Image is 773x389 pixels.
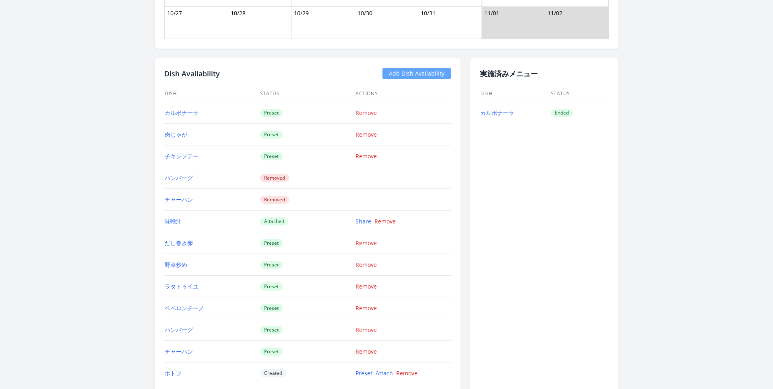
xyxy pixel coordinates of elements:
[545,7,609,39] td: 11/02
[355,283,377,290] a: Remove
[165,152,198,160] a: チキンソテー
[165,326,193,334] a: ハンバーグ
[260,109,283,117] span: Preset
[260,196,289,204] span: Removed
[165,174,193,182] a: ハンバーグ
[165,109,198,117] a: カルボナーラ
[260,348,283,356] span: Preset
[165,217,182,225] a: 味噌汁
[355,304,377,312] a: Remove
[355,239,377,247] a: Remove
[382,68,451,79] a: Add Dish Availability
[480,86,550,102] th: Dish
[355,131,377,138] a: Remove
[260,326,283,334] span: Preset
[260,174,289,182] span: Removed
[260,369,286,377] span: Created
[376,369,393,377] a: Attach
[355,261,377,268] a: Remove
[260,131,283,139] span: Preset
[165,348,193,355] a: チャーハン
[355,326,377,334] a: Remove
[355,348,377,355] a: Remove
[165,369,182,377] a: ポトフ
[355,152,377,160] a: Remove
[165,7,228,39] td: 10/27
[260,152,283,160] span: Preset
[260,261,283,269] span: Preset
[418,7,482,39] td: 10/31
[551,109,573,117] span: Ended
[355,7,418,39] td: 10/30
[482,7,545,39] td: 11/01
[355,217,371,225] a: Share
[480,68,609,79] h2: 実施済みメニュー
[164,68,220,79] h2: Dish Availability
[396,369,418,377] a: Remove
[165,239,193,247] a: だし巻き卵
[260,239,283,247] span: Preset
[260,283,283,291] span: Preset
[164,86,260,102] th: Dish
[355,86,451,102] th: Actions
[165,261,187,268] a: 野菜炒め
[291,7,355,39] td: 10/29
[374,217,396,225] a: Remove
[355,369,372,377] a: Preset
[260,86,355,102] th: Status
[165,304,204,312] a: ペペロンチーノ
[228,7,291,39] td: 10/28
[550,86,609,102] th: Status
[355,109,377,117] a: Remove
[165,283,198,290] a: ラタトゥイユ
[260,217,288,225] span: Attached
[165,131,187,138] a: 肉じゃが
[260,304,283,312] span: Preset
[165,196,193,203] a: チャーハン
[480,109,514,117] a: カルボナーラ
